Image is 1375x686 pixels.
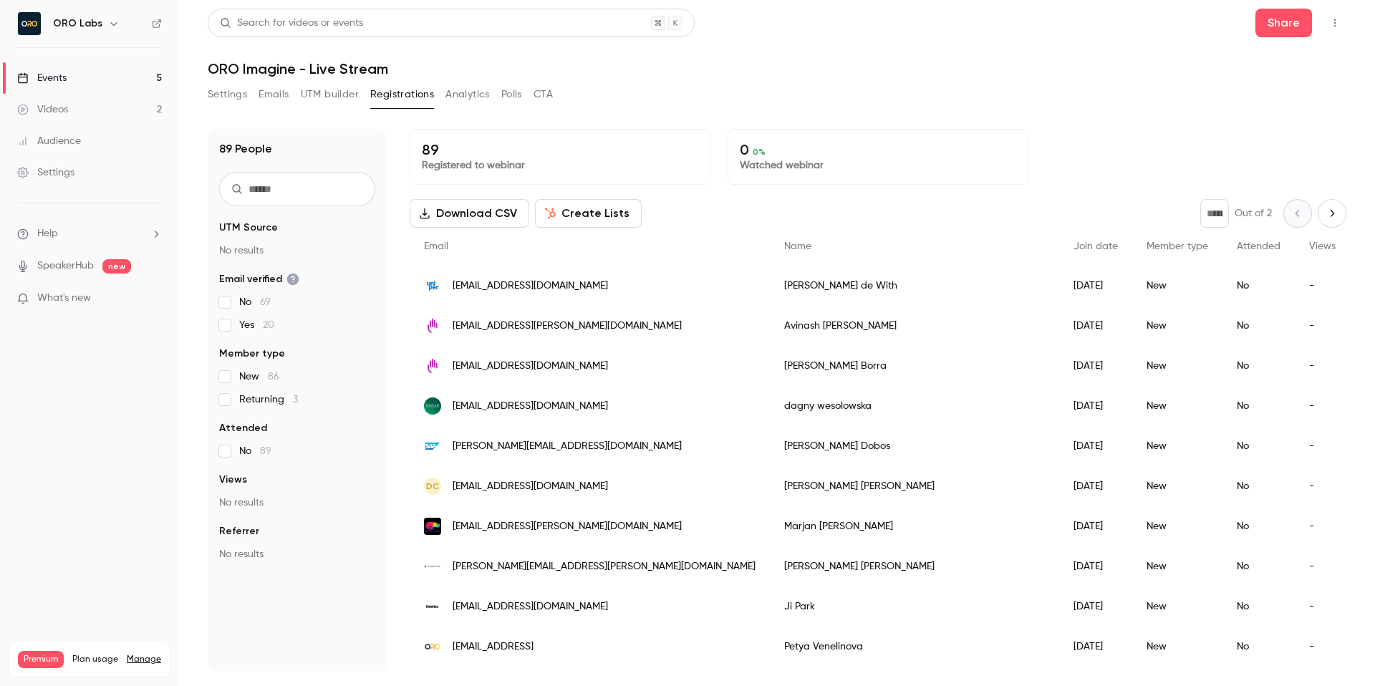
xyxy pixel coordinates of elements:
div: Marjan [PERSON_NAME] [770,506,1059,546]
p: No results [219,243,375,258]
div: - [1295,546,1350,586]
div: No [1222,426,1295,466]
span: [EMAIL_ADDRESS][DOMAIN_NAME] [453,399,608,414]
p: 0 [740,141,1016,158]
div: - [1295,627,1350,667]
span: What's new [37,291,91,306]
span: [EMAIL_ADDRESS][PERSON_NAME][DOMAIN_NAME] [453,319,682,334]
button: Create Lists [535,199,642,228]
div: No [1222,466,1295,506]
img: ORO Labs [18,12,41,35]
div: New [1132,586,1222,627]
div: [PERSON_NAME] [PERSON_NAME] [770,466,1059,506]
div: Videos [17,102,68,117]
div: Avinash [PERSON_NAME] [770,306,1059,346]
span: DC [426,480,439,493]
span: 20 [263,320,274,330]
h6: ORO Labs [53,16,102,31]
button: Share [1255,9,1312,37]
button: Settings [208,83,247,106]
p: Watched webinar [740,158,1016,173]
div: No [1222,586,1295,627]
img: deloitte.com [424,603,441,610]
div: Audience [17,134,81,148]
span: Returning [239,392,298,407]
div: No [1222,306,1295,346]
span: [EMAIL_ADDRESS][DOMAIN_NAME] [453,359,608,374]
div: [DATE] [1059,466,1132,506]
span: [EMAIL_ADDRESS] [453,639,534,654]
span: Plan usage [72,654,118,665]
img: international.com [424,562,441,571]
span: [EMAIL_ADDRESS][PERSON_NAME][DOMAIN_NAME] [453,519,682,534]
div: No [1222,506,1295,546]
p: Registered to webinar [422,158,698,173]
span: new [102,259,131,274]
div: [PERSON_NAME] de With [770,266,1059,306]
img: insead.edu [424,397,441,415]
span: Views [1309,241,1336,251]
span: [PERSON_NAME][EMAIL_ADDRESS][PERSON_NAME][DOMAIN_NAME] [453,559,756,574]
span: Join date [1074,241,1118,251]
div: [DATE] [1059,346,1132,386]
span: 89 [260,446,271,456]
img: blackhippo.be [424,518,441,535]
img: sap.com [424,438,441,455]
button: Emails [259,83,289,106]
span: Yes [239,318,274,332]
section: facet-groups [219,221,375,561]
div: [DATE] [1059,627,1132,667]
div: - [1295,266,1350,306]
div: New [1132,506,1222,546]
p: No results [219,496,375,510]
img: bms.com [424,317,441,334]
span: 0 % [753,147,766,157]
div: New [1132,306,1222,346]
p: No results [219,547,375,561]
a: Manage [127,654,161,665]
button: UTM builder [301,83,359,106]
button: Download CSV [410,199,529,228]
div: No [1222,386,1295,426]
div: dagny wesolowska [770,386,1059,426]
div: [DATE] [1059,546,1132,586]
span: Name [784,241,811,251]
span: Email verified [219,272,299,286]
button: Analytics [445,83,490,106]
p: Out of 2 [1235,206,1272,221]
span: [EMAIL_ADDRESS][DOMAIN_NAME] [453,599,608,614]
div: [DATE] [1059,506,1132,546]
div: [PERSON_NAME] Borra [770,346,1059,386]
span: Member type [219,347,285,361]
span: No [239,295,271,309]
div: - [1295,506,1350,546]
span: Attended [1237,241,1280,251]
div: New [1132,266,1222,306]
span: Email [424,241,448,251]
div: Settings [17,165,74,180]
span: [EMAIL_ADDRESS][DOMAIN_NAME] [453,479,608,494]
div: [PERSON_NAME] Dobos [770,426,1059,466]
div: - [1295,386,1350,426]
span: Referrer [219,524,259,538]
img: uniper.energy [424,277,441,294]
p: 89 [422,141,698,158]
div: [DATE] [1059,586,1132,627]
div: [DATE] [1059,266,1132,306]
div: [DATE] [1059,426,1132,466]
div: - [1295,306,1350,346]
h1: ORO Imagine - Live Stream [208,60,1346,77]
li: help-dropdown-opener [17,226,162,241]
span: New [239,369,279,384]
div: - [1295,346,1350,386]
div: [DATE] [1059,306,1132,346]
a: SpeakerHub [37,259,94,274]
span: Member type [1147,241,1208,251]
span: Attended [219,421,267,435]
div: - [1295,466,1350,506]
div: No [1222,546,1295,586]
span: [EMAIL_ADDRESS][DOMAIN_NAME] [453,279,608,294]
div: - [1295,426,1350,466]
div: New [1132,386,1222,426]
img: bms.com [424,357,441,375]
